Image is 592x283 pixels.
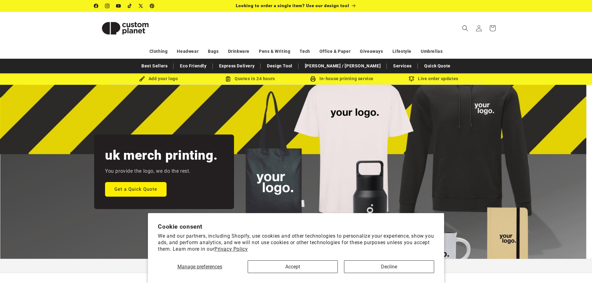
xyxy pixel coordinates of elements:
[138,61,171,71] a: Best Sellers
[225,76,231,82] img: Order Updates Icon
[113,75,204,83] div: Add your logo
[208,46,218,57] a: Bags
[296,75,388,83] div: In-house printing service
[94,14,156,42] img: Custom Planet
[259,46,290,57] a: Pens & Writing
[360,46,383,57] a: Giveaways
[158,223,434,230] h2: Cookie consent
[177,61,209,71] a: Eco Friendly
[310,76,316,82] img: In-house printing
[139,76,145,82] img: Brush Icon
[228,46,250,57] a: Drinkware
[216,61,258,71] a: Express Delivery
[248,260,338,273] button: Accept
[158,233,434,252] p: We and our partners, including Shopify, use cookies and other technologies to personalize your ex...
[177,264,222,270] span: Manage preferences
[105,182,167,196] a: Get a Quick Quote
[300,46,310,57] a: Tech
[421,61,454,71] a: Quick Quote
[204,75,296,83] div: Quotes in 24 hours
[409,76,414,82] img: Order updates
[392,46,411,57] a: Lifestyle
[177,46,199,57] a: Headwear
[105,167,190,176] p: You provide the logo, we do the rest.
[105,147,218,164] h2: uk merch printing.
[92,12,158,44] a: Custom Planet
[264,61,296,71] a: Design Tool
[214,246,248,252] a: Privacy Policy
[319,46,351,57] a: Office & Paper
[236,3,349,8] span: Looking to order a single item? Use our design tool
[302,61,384,71] a: [PERSON_NAME] / [PERSON_NAME]
[158,260,241,273] button: Manage preferences
[149,46,168,57] a: Clothing
[344,260,434,273] button: Decline
[390,61,415,71] a: Services
[458,21,472,35] summary: Search
[388,75,480,83] div: Live order updates
[421,46,443,57] a: Umbrellas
